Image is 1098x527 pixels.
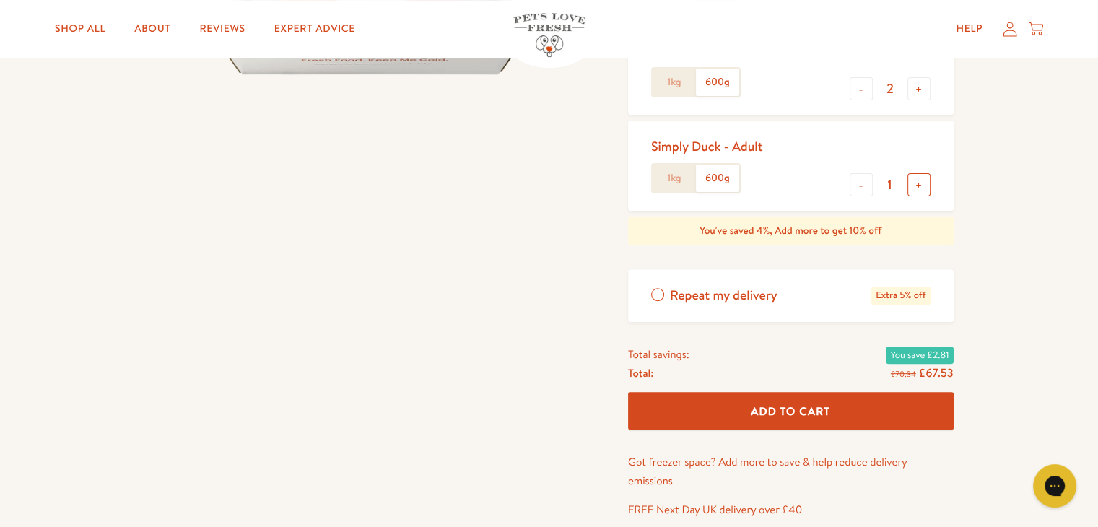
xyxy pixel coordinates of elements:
[628,392,954,430] button: Add To Cart
[651,138,763,154] div: Simply Duck - Adult
[1026,459,1084,513] iframe: Gorgias live chat messenger
[188,14,256,43] a: Reviews
[918,365,953,381] span: £67.53
[871,287,930,305] span: Extra 5% off
[628,500,954,519] p: FREE Next Day UK delivery over £40
[886,347,953,364] span: You save £2.81
[944,14,994,43] a: Help
[628,217,954,245] div: You've saved 4%, Add more to get 10% off
[628,453,954,489] p: Got freezer space? Add more to save & help reduce delivery emissions
[751,404,830,419] span: Add To Cart
[907,173,931,196] button: +
[670,287,777,305] span: Repeat my delivery
[513,13,585,57] img: Pets Love Fresh
[850,77,873,100] button: -
[628,364,653,383] span: Total:
[907,77,931,100] button: +
[628,345,689,364] span: Total savings:
[43,14,117,43] a: Shop All
[850,173,873,196] button: -
[653,165,696,192] label: 1kg
[696,165,739,192] label: 600g
[123,14,182,43] a: About
[653,69,696,96] label: 1kg
[651,42,759,58] div: Simply Pork - Adult
[263,14,367,43] a: Expert Advice
[696,69,739,96] label: 600g
[891,368,916,380] s: £70.34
